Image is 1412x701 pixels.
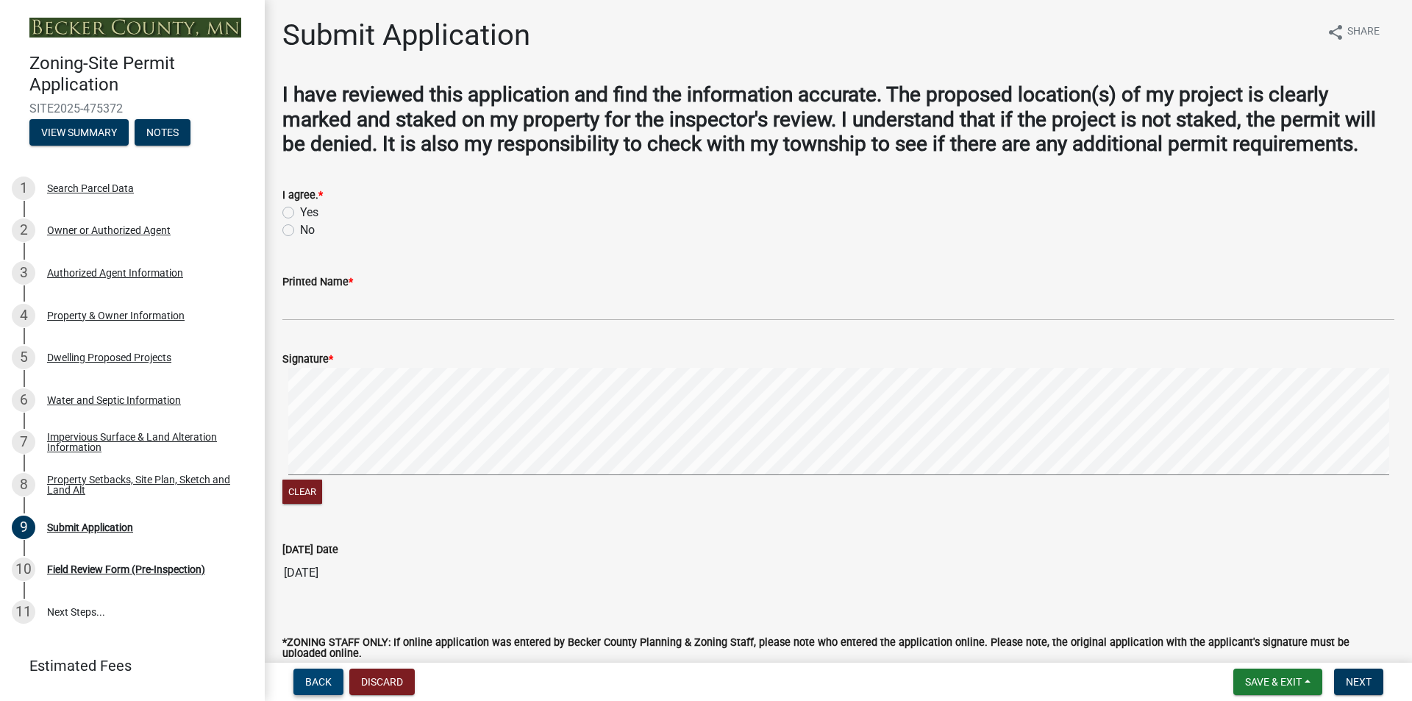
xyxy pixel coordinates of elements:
span: Back [305,676,332,688]
div: 2 [12,218,35,242]
label: Yes [300,204,318,221]
div: 6 [12,388,35,412]
div: 10 [12,558,35,581]
wm-modal-confirm: Notes [135,127,190,139]
span: Next [1346,676,1372,688]
div: Property Setbacks, Site Plan, Sketch and Land Alt [47,474,241,495]
button: View Summary [29,119,129,146]
div: 11 [12,600,35,624]
i: share [1327,24,1344,41]
div: 1 [12,177,35,200]
span: SITE2025-475372 [29,102,235,115]
div: Field Review Form (Pre-Inspection) [47,564,205,574]
button: Discard [349,669,415,695]
div: 5 [12,346,35,369]
div: 9 [12,516,35,539]
div: Search Parcel Data [47,183,134,193]
h1: Submit Application [282,18,530,53]
label: Signature [282,355,333,365]
div: 4 [12,304,35,327]
div: Property & Owner Information [47,310,185,321]
label: I agree. [282,191,323,201]
a: Estimated Fees [12,651,241,680]
div: 7 [12,430,35,454]
button: Notes [135,119,190,146]
div: 3 [12,261,35,285]
label: No [300,221,315,239]
label: [DATE] Date [282,545,338,555]
label: Printed Name [282,277,353,288]
button: Next [1334,669,1383,695]
div: Owner or Authorized Agent [47,225,171,235]
div: Dwelling Proposed Projects [47,352,171,363]
div: Impervious Surface & Land Alteration Information [47,432,241,452]
img: Becker County, Minnesota [29,18,241,38]
button: shareShare [1315,18,1391,46]
div: Authorized Agent Information [47,268,183,278]
span: Share [1347,24,1380,41]
button: Save & Exit [1233,669,1322,695]
div: Water and Septic Information [47,395,181,405]
div: 8 [12,473,35,497]
span: Save & Exit [1245,676,1302,688]
h4: Zoning-Site Permit Application [29,53,253,96]
wm-modal-confirm: Summary [29,127,129,139]
label: *ZONING STAFF ONLY: If online application was entered by Becker County Planning & Zoning Staff, p... [282,638,1394,659]
strong: I have reviewed this application and find the information accurate. The proposed location(s) of m... [282,82,1376,156]
button: Back [293,669,343,695]
button: Clear [282,480,322,504]
div: Submit Application [47,522,133,533]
